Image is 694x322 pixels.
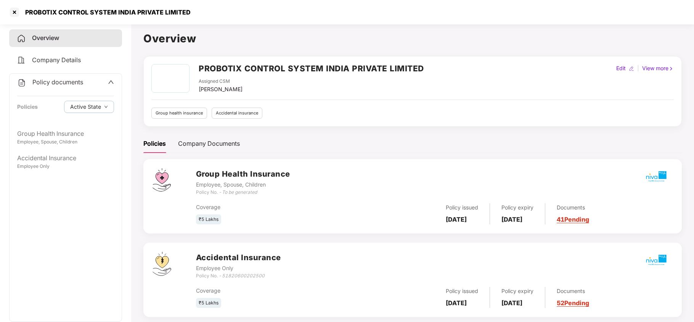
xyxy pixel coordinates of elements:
[196,272,281,280] div: Policy No. -
[222,273,265,279] i: 51820600202500
[178,139,240,148] div: Company Documents
[17,163,114,170] div: Employee Only
[196,287,355,295] div: Coverage
[108,79,114,85] span: up
[199,78,243,85] div: Assigned CSM
[32,34,59,42] span: Overview
[17,78,26,87] img: svg+xml;base64,PHN2ZyB4bWxucz0iaHR0cDovL3d3dy53My5vcmcvMjAwMC9zdmciIHdpZHRoPSIyNCIgaGVpZ2h0PSIyNC...
[446,203,478,212] div: Policy issued
[17,138,114,146] div: Employee, Spouse, Children
[222,189,257,195] i: To be generated
[196,264,281,272] div: Employee Only
[501,287,533,295] div: Policy expiry
[501,203,533,212] div: Policy expiry
[196,189,290,196] div: Policy No. -
[501,216,522,223] b: [DATE]
[151,108,207,119] div: Group health insurance
[643,163,670,190] img: mbhicl.png
[446,299,467,307] b: [DATE]
[64,101,114,113] button: Active Statedown
[636,64,641,72] div: |
[21,8,191,16] div: PROBOTIX CONTROL SYSTEM INDIA PRIVATE LIMITED
[153,168,171,192] img: svg+xml;base64,PHN2ZyB4bWxucz0iaHR0cDovL3d3dy53My5vcmcvMjAwMC9zdmciIHdpZHRoPSI0Ny43MTQiIGhlaWdodD...
[32,78,83,86] span: Policy documents
[153,252,171,276] img: svg+xml;base64,PHN2ZyB4bWxucz0iaHR0cDovL3d3dy53My5vcmcvMjAwMC9zdmciIHdpZHRoPSI0OS4zMjEiIGhlaWdodD...
[17,153,114,163] div: Accidental Insurance
[17,103,38,111] div: Policies
[196,168,290,180] h3: Group Health Insurance
[17,56,26,65] img: svg+xml;base64,PHN2ZyB4bWxucz0iaHR0cDovL3d3dy53My5vcmcvMjAwMC9zdmciIHdpZHRoPSIyNCIgaGVpZ2h0PSIyNC...
[199,62,424,75] h2: PROBOTIX CONTROL SYSTEM INDIA PRIVATE LIMITED
[557,203,589,212] div: Documents
[629,66,634,71] img: editIcon
[212,108,262,119] div: Accidental insurance
[196,203,355,211] div: Coverage
[199,85,243,93] div: [PERSON_NAME]
[446,216,467,223] b: [DATE]
[17,129,114,138] div: Group Health Insurance
[557,299,589,307] a: 52 Pending
[32,56,81,64] span: Company Details
[196,180,290,189] div: Employee, Spouse, Children
[615,64,627,72] div: Edit
[196,214,221,225] div: ₹5 Lakhs
[557,216,589,223] a: 41 Pending
[143,139,166,148] div: Policies
[501,299,522,307] b: [DATE]
[446,287,478,295] div: Policy issued
[641,64,675,72] div: View more
[104,105,108,109] span: down
[557,287,589,295] div: Documents
[70,103,101,111] span: Active State
[643,246,670,273] img: mbhicl.png
[668,66,674,71] img: rightIcon
[17,34,26,43] img: svg+xml;base64,PHN2ZyB4bWxucz0iaHR0cDovL3d3dy53My5vcmcvMjAwMC9zdmciIHdpZHRoPSIyNCIgaGVpZ2h0PSIyNC...
[143,30,682,47] h1: Overview
[196,298,221,308] div: ₹5 Lakhs
[196,252,281,264] h3: Accidental Insurance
